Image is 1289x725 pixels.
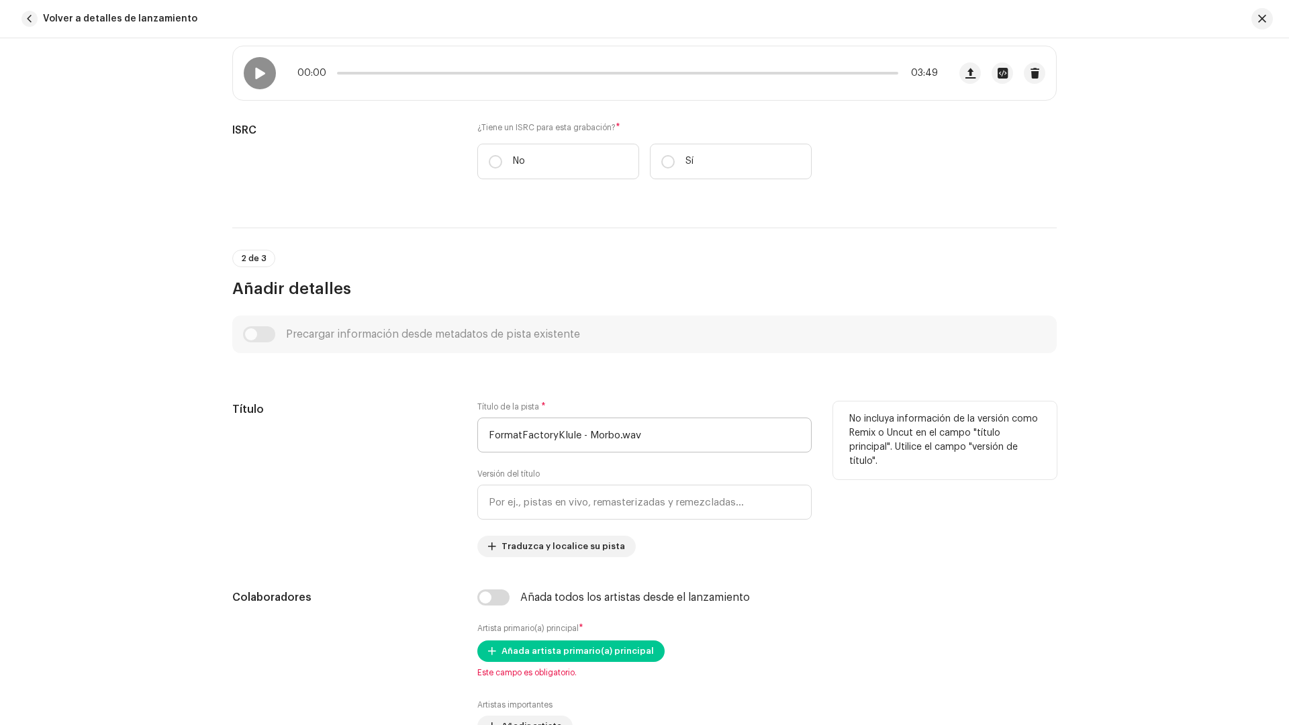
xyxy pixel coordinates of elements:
label: Artistas importantes [477,699,553,710]
span: 03:49 [904,68,938,79]
span: Traduzca y localice su pista [502,533,625,560]
h5: Colaboradores [232,589,456,606]
h5: Título [232,401,456,418]
button: Traduzca y localice su pista [477,536,636,557]
label: Título de la pista [477,401,546,412]
small: Artista primario(a) principal [477,624,579,632]
span: 2 de 3 [241,254,267,262]
label: Versión del título [477,469,540,479]
span: 00:00 [297,68,332,79]
p: Sí [685,154,694,168]
label: ¿Tiene un ISRC para esta grabación? [477,122,812,133]
button: Añada artista primario(a) principal [477,640,665,662]
span: Este campo es obligatorio. [477,667,812,678]
h3: Añadir detalles [232,278,1057,299]
p: No incluya información de la versión como Remix o Uncut en el campo "título principal". Utilice e... [849,412,1041,469]
input: Ingrese el nombre de la pista [477,418,812,452]
h5: ISRC [232,122,456,138]
span: Añada artista primario(a) principal [502,638,654,665]
input: Por ej., pistas en vivo, remasterizadas y remezcladas... [477,485,812,520]
p: No [513,154,525,168]
div: Añada todos los artistas desde el lanzamiento [520,592,750,603]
